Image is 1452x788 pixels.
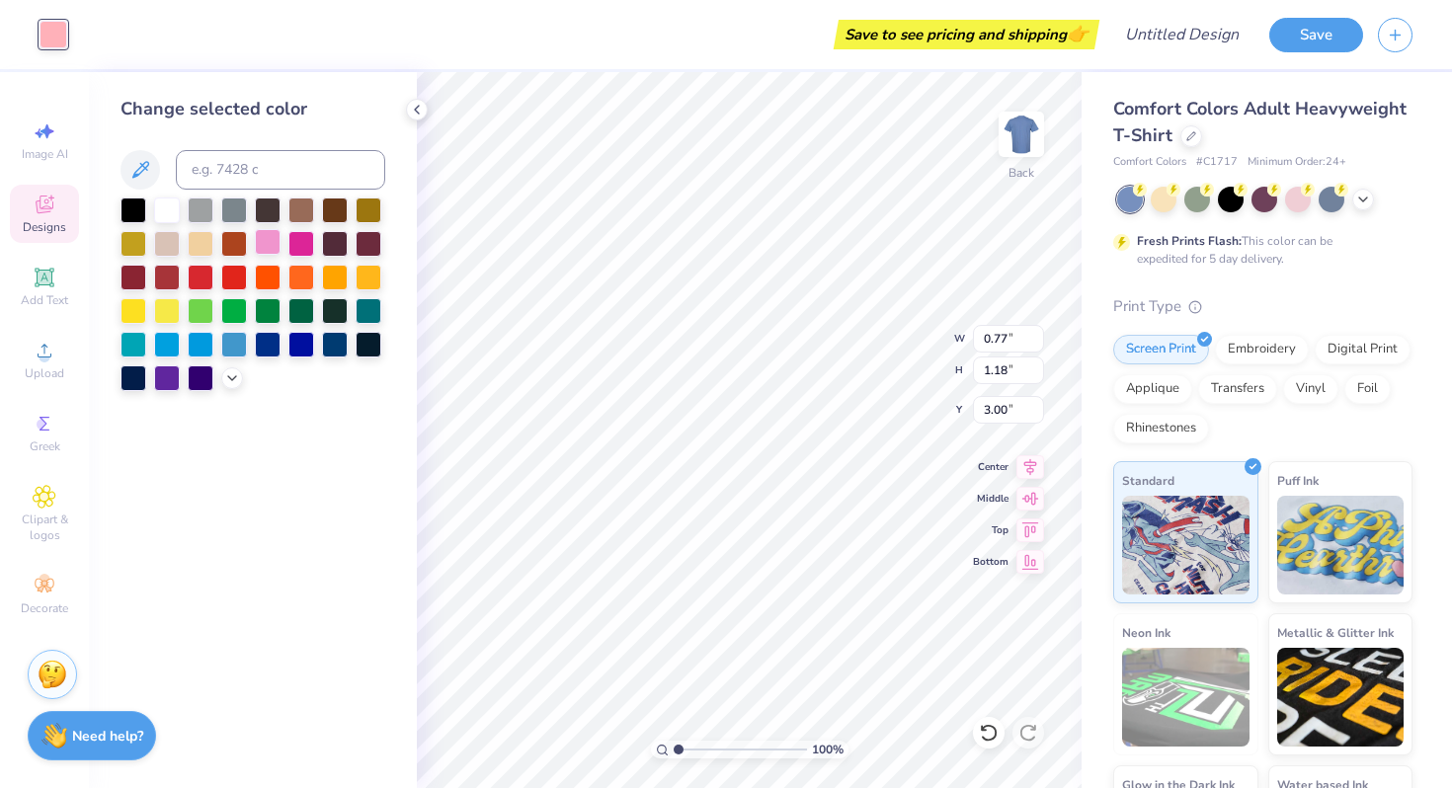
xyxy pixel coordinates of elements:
div: This color can be expedited for 5 day delivery. [1137,232,1380,268]
div: Change selected color [121,96,385,122]
span: Minimum Order: 24 + [1248,154,1346,171]
strong: Fresh Prints Flash: [1137,233,1242,249]
span: Comfort Colors [1113,154,1186,171]
div: Back [1008,164,1034,182]
div: Applique [1113,374,1192,404]
img: Metallic & Glitter Ink [1277,648,1405,747]
span: Comfort Colors Adult Heavyweight T-Shirt [1113,97,1407,147]
span: Puff Ink [1277,470,1319,491]
div: Embroidery [1215,335,1309,364]
span: Standard [1122,470,1174,491]
span: Add Text [21,292,68,308]
div: Digital Print [1315,335,1411,364]
div: Vinyl [1283,374,1338,404]
div: Save to see pricing and shipping [839,20,1094,49]
span: Top [973,523,1008,537]
button: Save [1269,18,1363,52]
span: Neon Ink [1122,622,1170,643]
span: Clipart & logos [10,512,79,543]
span: # C1717 [1196,154,1238,171]
div: Screen Print [1113,335,1209,364]
span: Metallic & Glitter Ink [1277,622,1394,643]
img: Neon Ink [1122,648,1250,747]
span: Image AI [22,146,68,162]
div: Transfers [1198,374,1277,404]
span: Middle [973,492,1008,506]
span: 👉 [1067,22,1089,45]
div: Rhinestones [1113,414,1209,443]
div: Print Type [1113,295,1412,318]
strong: Need help? [72,727,143,746]
span: 100 % [812,741,844,758]
span: Decorate [21,600,68,616]
span: Designs [23,219,66,235]
img: Standard [1122,496,1250,594]
span: Upload [25,365,64,381]
input: e.g. 7428 c [176,150,385,190]
img: Back [1002,115,1041,154]
span: Greek [30,438,60,454]
span: Bottom [973,555,1008,569]
img: Puff Ink [1277,496,1405,594]
div: Foil [1344,374,1391,404]
span: Center [973,460,1008,474]
input: Untitled Design [1109,15,1254,54]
